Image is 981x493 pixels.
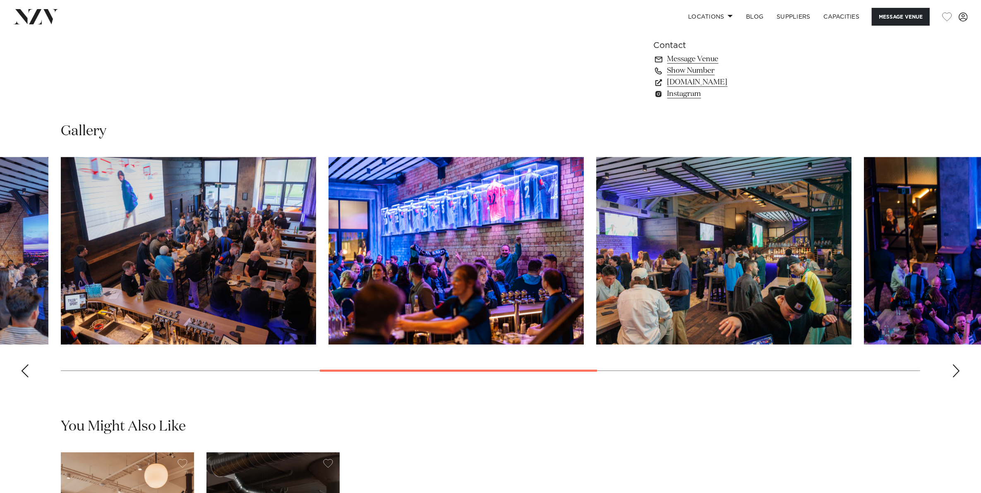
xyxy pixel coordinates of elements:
button: Message Venue [872,8,930,26]
a: Show Number [654,65,789,77]
h2: Gallery [61,122,106,141]
a: [DOMAIN_NAME] [654,77,789,88]
a: BLOG [739,8,770,26]
a: Instagram [654,88,789,100]
h2: You Might Also Like [61,417,186,436]
swiper-slide: 6 / 10 [596,157,851,345]
swiper-slide: 5 / 10 [329,157,584,345]
a: Locations [681,8,739,26]
img: nzv-logo.png [13,9,58,24]
a: Message Venue [654,53,789,65]
a: Capacities [817,8,866,26]
swiper-slide: 4 / 10 [61,157,316,345]
a: SUPPLIERS [770,8,817,26]
h6: Contact [654,39,789,52]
